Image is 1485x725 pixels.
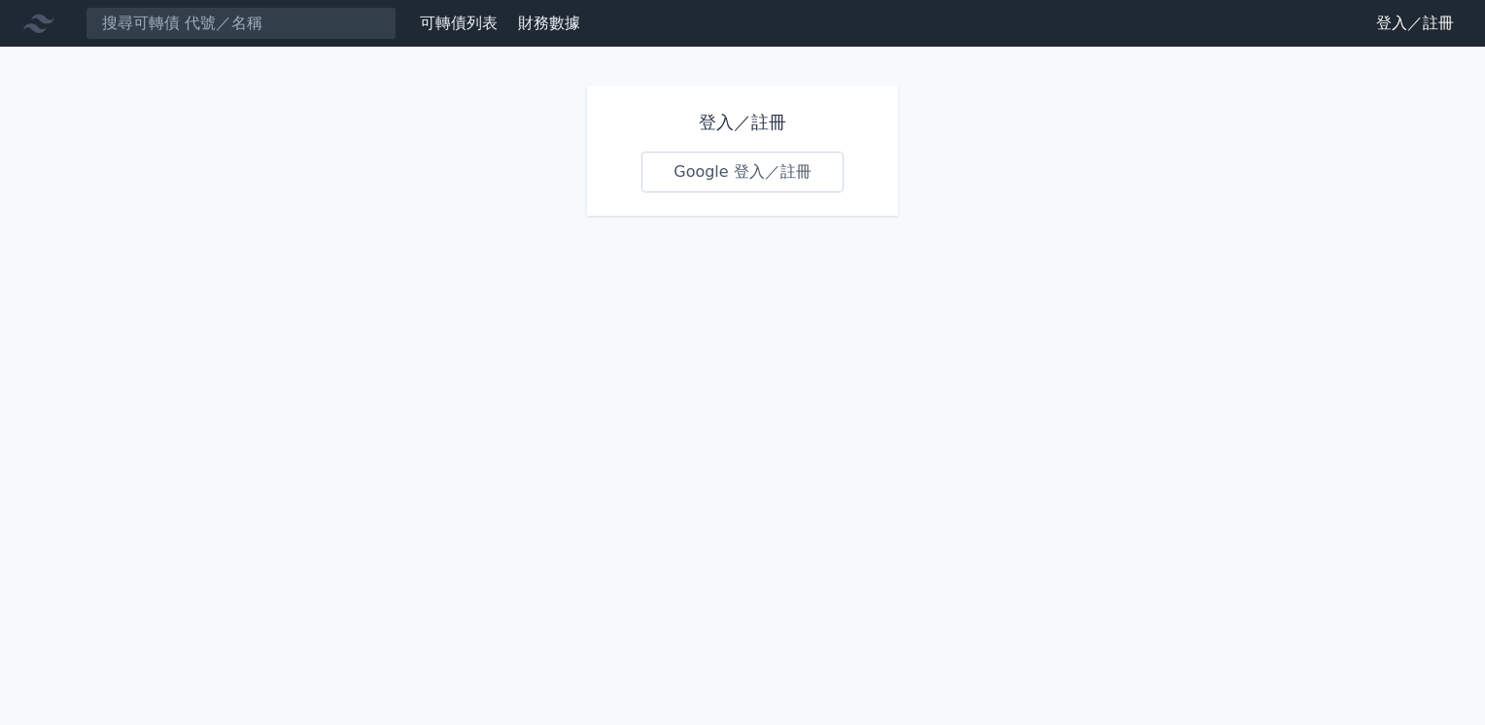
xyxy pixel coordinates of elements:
a: Google 登入／註冊 [641,152,844,192]
a: 財務數據 [518,14,580,32]
h1: 登入／註冊 [641,109,844,136]
a: 可轉債列表 [420,14,498,32]
input: 搜尋可轉債 代號／名稱 [86,7,397,40]
a: 登入／註冊 [1361,8,1469,39]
